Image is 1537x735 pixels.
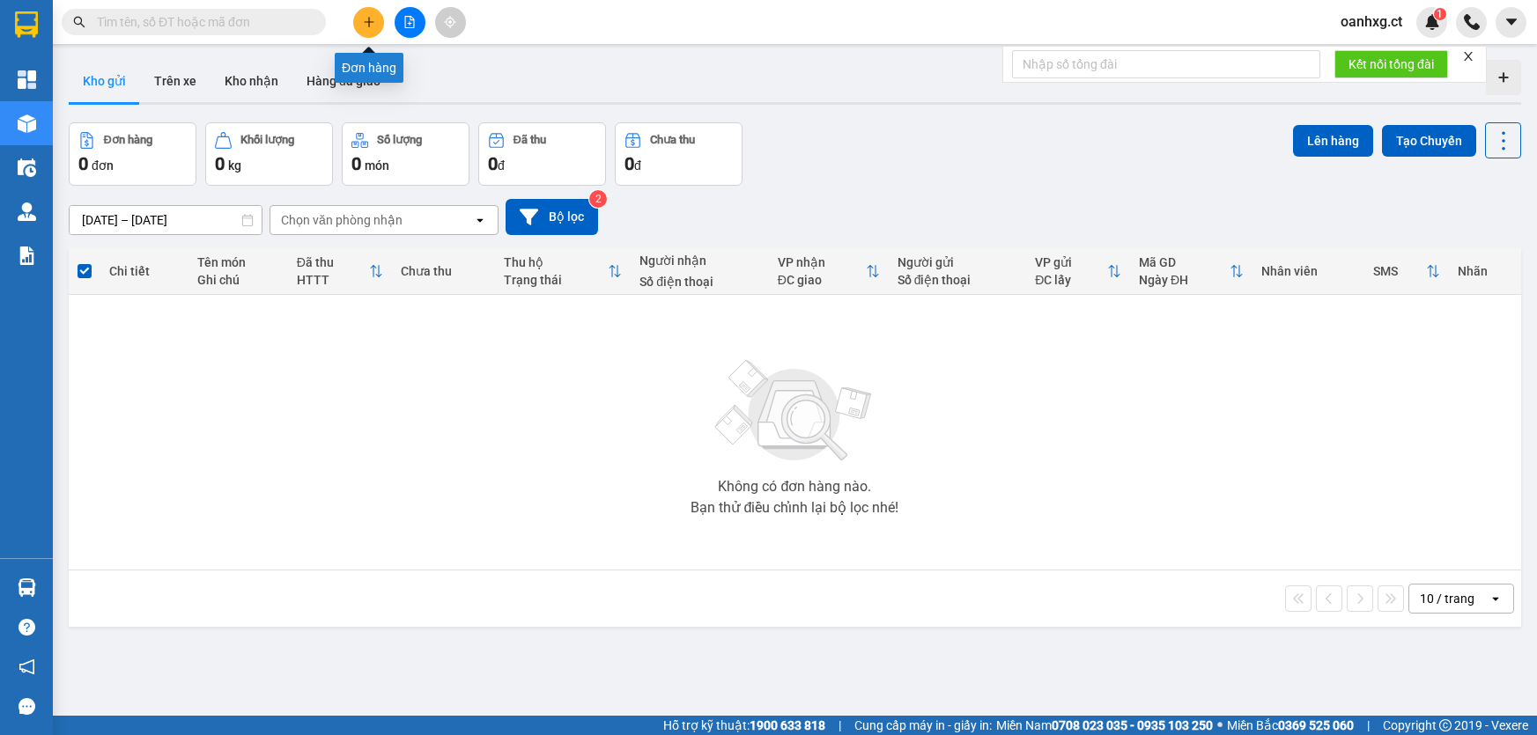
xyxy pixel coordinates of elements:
span: Miền Bắc [1227,716,1354,735]
button: caret-down [1496,7,1526,38]
img: phone-icon [1464,14,1480,30]
sup: 2 [589,190,607,208]
th: Toggle SortBy [769,248,889,295]
div: Mã GD [1139,255,1230,269]
div: Số điện thoại [639,275,760,289]
button: Số lượng0món [342,122,469,186]
div: Số lượng [377,134,422,146]
span: Miền Nam [996,716,1213,735]
span: | [1367,716,1370,735]
div: VP nhận [778,255,866,269]
span: 0 [215,153,225,174]
div: Đã thu [297,255,369,269]
th: Toggle SortBy [1130,248,1253,295]
span: notification [18,658,35,675]
div: 10 / trang [1420,590,1474,607]
sup: 1 [1434,8,1446,20]
span: 1 [1437,8,1443,20]
button: Trên xe [140,60,211,102]
span: món [365,158,389,173]
button: Đơn hàng0đơn [69,122,196,186]
input: Nhập số tổng đài [1012,50,1320,78]
span: Kết nối tổng đài [1349,55,1434,74]
span: question-circle [18,619,35,636]
button: Khối lượng0kg [205,122,333,186]
span: đ [498,158,505,173]
div: Bạn thử điều chỉnh lại bộ lọc nhé! [691,501,898,515]
div: HTTT [297,273,369,287]
img: warehouse-icon [18,578,36,597]
div: Ngày ĐH [1139,273,1230,287]
span: close [1462,50,1474,62]
div: Đơn hàng [104,134,152,146]
span: ⚪️ [1217,722,1223,729]
div: Khối lượng [240,134,294,146]
div: Người gửi [898,255,1018,269]
span: Hỗ trợ kỹ thuật: [663,716,825,735]
img: svg+xml;base64,PHN2ZyBjbGFzcz0ibGlzdC1wbHVnX19zdmciIHhtbG5zPSJodHRwOi8vd3d3LnczLm9yZy8yMDAwL3N2Zy... [706,349,883,473]
strong: 0369 525 060 [1278,718,1354,732]
svg: open [473,213,487,227]
span: đơn [92,158,114,173]
span: search [73,16,85,28]
button: Tạo Chuyến [1382,125,1476,157]
button: Kho gửi [69,60,140,102]
span: 0 [624,153,634,174]
th: Toggle SortBy [288,248,392,295]
img: dashboard-icon [18,70,36,89]
button: file-add [395,7,425,38]
img: logo-vxr [15,11,38,38]
span: oanhxg.ct [1326,11,1416,33]
div: Nhãn [1458,264,1512,278]
img: solution-icon [18,246,36,265]
img: warehouse-icon [18,158,36,177]
img: warehouse-icon [18,202,36,221]
div: Người nhận [639,254,760,268]
span: | [839,716,841,735]
span: 0 [78,153,88,174]
div: Tạo kho hàng mới [1486,60,1521,95]
div: Trạng thái [504,273,608,287]
div: Chọn văn phòng nhận [281,211,403,229]
span: kg [228,158,241,173]
span: copyright [1439,719,1452,731]
th: Toggle SortBy [1364,248,1450,295]
div: Chi tiết [109,264,180,278]
div: Đã thu [514,134,546,146]
button: aim [435,7,466,38]
span: aim [444,16,456,28]
div: VP gửi [1035,255,1107,269]
div: Thu hộ [504,255,608,269]
button: plus [353,7,384,38]
span: 0 [488,153,498,174]
img: icon-new-feature [1424,14,1440,30]
div: ĐC lấy [1035,273,1107,287]
strong: 1900 633 818 [750,718,825,732]
svg: open [1489,592,1503,606]
span: caret-down [1504,14,1519,30]
strong: 0708 023 035 - 0935 103 250 [1052,718,1213,732]
div: Không có đơn hàng nào. [718,480,871,494]
button: Chưa thu0đ [615,122,743,186]
span: Cung cấp máy in - giấy in: [854,716,992,735]
span: 0 [351,153,361,174]
button: Bộ lọc [506,199,598,235]
button: Lên hàng [1293,125,1373,157]
button: Hàng đã giao [292,60,395,102]
div: Chưa thu [650,134,695,146]
img: warehouse-icon [18,114,36,133]
input: Select a date range. [70,206,262,234]
th: Toggle SortBy [1026,248,1130,295]
span: plus [363,16,375,28]
span: message [18,698,35,715]
span: đ [634,158,641,173]
th: Toggle SortBy [495,248,631,295]
button: Đã thu0đ [478,122,606,186]
div: SMS [1373,264,1427,278]
div: Số điện thoại [898,273,1018,287]
button: Kết nối tổng đài [1334,50,1448,78]
div: Nhân viên [1261,264,1356,278]
div: ĐC giao [778,273,866,287]
div: Ghi chú [197,273,279,287]
span: file-add [403,16,416,28]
